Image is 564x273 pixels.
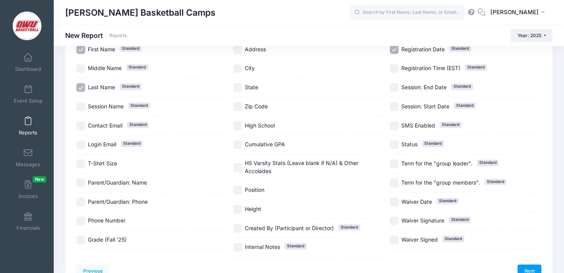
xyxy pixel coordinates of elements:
span: Login Email [88,141,116,147]
span: Registration Date [401,46,445,52]
span: Contact Email [88,122,122,129]
a: Dashboard [10,49,46,76]
input: StatusStandard [390,141,399,149]
span: Standard [121,141,143,147]
span: Standard [442,236,464,242]
input: Contact EmailStandard [76,121,85,130]
a: InvoicesNew [10,176,46,203]
img: David Vogel Basketball Camps [13,11,41,40]
span: Term for the "group members". [401,179,480,186]
span: Parent/Guardian: Name [88,179,147,186]
input: Login EmailStandard [76,141,85,149]
input: Session: Start DateStandard [390,102,399,111]
input: Waiver SignatureStandard [390,217,399,226]
input: Address [233,45,242,54]
button: [PERSON_NAME] [485,4,552,21]
input: Position [233,186,242,195]
input: State [233,83,242,92]
span: New [33,176,46,183]
span: Standard [451,83,473,90]
input: Parent/Guardian: Name [76,178,85,187]
span: Middle Name [88,65,122,71]
a: Reports [10,113,46,139]
a: Reports [109,33,127,39]
input: Term for the "group leader".Standard [390,159,399,168]
span: Invoices [18,193,38,199]
input: HS Varsity Stats (Leave blank if N/A) & Other Accolades [233,163,242,172]
span: Waiver Signature [401,217,444,224]
input: Session: End DateStandard [390,83,399,92]
input: Zip Code [233,102,242,111]
span: Phone Number [88,217,125,224]
span: Standard [437,198,458,204]
input: Cumulative GPA [233,141,242,149]
span: Session Name [88,103,124,110]
span: Standard [422,141,444,147]
span: Session: Start Date [401,103,449,110]
span: Height [245,206,261,212]
span: [PERSON_NAME] [490,8,539,16]
input: T-Shirt Size [76,159,85,168]
input: Last NameStandard [76,83,85,92]
a: Messages [10,144,46,171]
input: Internal NotesStandard [233,243,242,252]
input: Height [233,205,242,214]
input: Registration DateStandard [390,45,399,54]
input: Search by First Name, Last Name, or Email... [350,5,465,20]
input: Waiver DateStandard [390,198,399,206]
h1: New Report [65,31,127,39]
span: Standard [285,243,307,249]
span: Waiver Date [401,198,432,205]
h1: [PERSON_NAME] Basketball Camps [65,4,216,21]
input: Created By (Participant or Director)Standard [233,224,242,233]
span: Standard [485,179,506,185]
span: Created By (Participant or Director) [245,225,334,231]
span: Status [401,141,417,147]
input: Grade (Fall '25) [76,235,85,244]
span: Standard [449,217,471,223]
span: Dashboard [15,66,41,72]
span: Standard [477,160,499,166]
span: Term for the "group leader". [401,160,472,167]
span: Parent/Guardian: Phone [88,198,148,205]
span: HS Varsity Stats (Leave blank if N/A) & Other Accolades [245,160,358,174]
span: Messages [16,161,40,168]
span: Reports [19,129,37,136]
span: Year: 2025 [518,33,541,38]
span: Address [245,46,266,52]
span: Standard [126,64,148,70]
span: Internal Notes [245,244,280,250]
span: SMS Enabled [401,122,435,129]
span: Session: End Date [401,84,447,90]
input: Waiver SignedStandard [390,235,399,244]
input: Registration Time (EST)Standard [390,64,399,73]
span: Waiver Signed [401,236,438,243]
span: Zip Code [245,103,268,110]
input: City [233,64,242,73]
span: Financials [16,225,40,231]
span: Standard [465,64,487,70]
span: Standard [454,103,476,109]
input: Phone Number [76,217,85,226]
input: High School [233,121,242,130]
span: Standard [127,122,149,128]
span: Event Setup [14,98,43,104]
a: Financials [10,208,46,235]
span: T-Shirt Size [88,160,117,167]
input: Term for the "group members".Standard [390,178,399,187]
input: First NameStandard [76,45,85,54]
span: Cumulative GPA [245,141,285,147]
span: Standard [338,224,360,230]
input: SMS EnabledStandard [390,121,399,130]
span: High School [245,122,275,129]
a: Event Setup [10,81,46,108]
span: Position [245,186,264,193]
span: Grade (Fall '25) [88,236,127,243]
span: City [245,65,255,71]
input: Session NameStandard [76,102,85,111]
span: Standard [440,122,462,128]
button: Year: 2025 [511,29,552,42]
input: Parent/Guardian: Phone [76,198,85,206]
span: Standard [120,46,142,52]
span: Last Name [88,84,115,90]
